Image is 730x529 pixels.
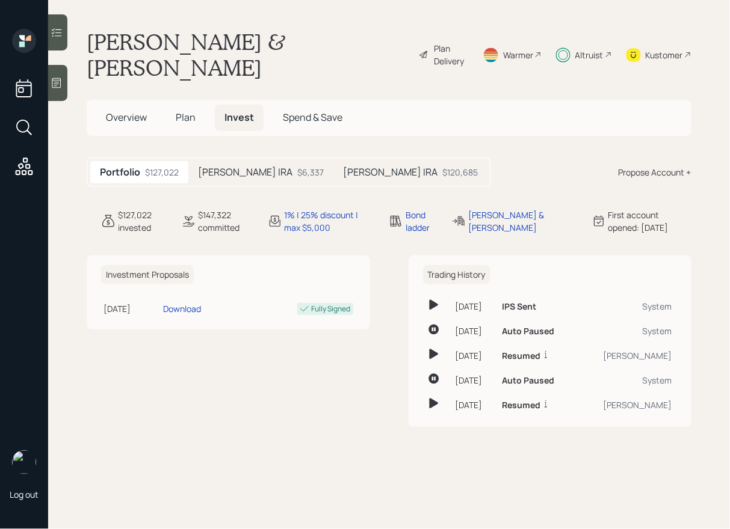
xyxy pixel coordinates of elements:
[582,349,672,362] div: [PERSON_NAME]
[224,111,254,124] span: Invest
[582,300,672,313] div: System
[101,265,194,285] h6: Investment Proposals
[198,167,292,178] h5: [PERSON_NAME] IRA
[285,209,375,234] div: 1% | 25% discount | max $5,000
[297,166,324,179] div: $6,337
[406,209,437,234] div: Bond ladder
[503,326,555,337] h6: Auto Paused
[423,265,490,285] h6: Trading History
[456,349,493,362] div: [DATE]
[118,209,167,234] div: $127,022 invested
[198,209,253,234] div: $147,322 committed
[456,374,493,387] div: [DATE]
[456,300,493,313] div: [DATE]
[106,111,147,124] span: Overview
[87,29,409,81] h1: [PERSON_NAME] & [PERSON_NAME]
[442,166,478,179] div: $120,685
[176,111,196,124] span: Plan
[456,325,493,337] div: [DATE]
[312,304,351,314] div: Fully Signed
[145,166,179,179] div: $127,022
[503,351,541,361] h6: Resumed
[468,209,577,234] div: [PERSON_NAME] & [PERSON_NAME]
[503,49,533,61] div: Warmer
[503,376,555,386] h6: Auto Paused
[503,302,537,312] h6: IPS Sent
[646,49,683,61] div: Kustomer
[456,399,493,411] div: [DATE]
[10,489,39,500] div: Log out
[619,166,691,179] div: Propose Account +
[608,209,691,234] div: First account opened: [DATE]
[100,167,140,178] h5: Portfolio
[582,374,672,387] div: System
[104,302,159,315] div: [DATE]
[575,49,604,61] div: Altruist
[164,302,202,315] div: Download
[283,111,342,124] span: Spend & Save
[582,399,672,411] div: [PERSON_NAME]
[343,167,438,178] h5: [PERSON_NAME] IRA
[582,325,672,337] div: System
[503,400,541,411] h6: Resumed
[12,450,36,474] img: hunter_neumayer.jpg
[434,42,468,67] div: Plan Delivery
